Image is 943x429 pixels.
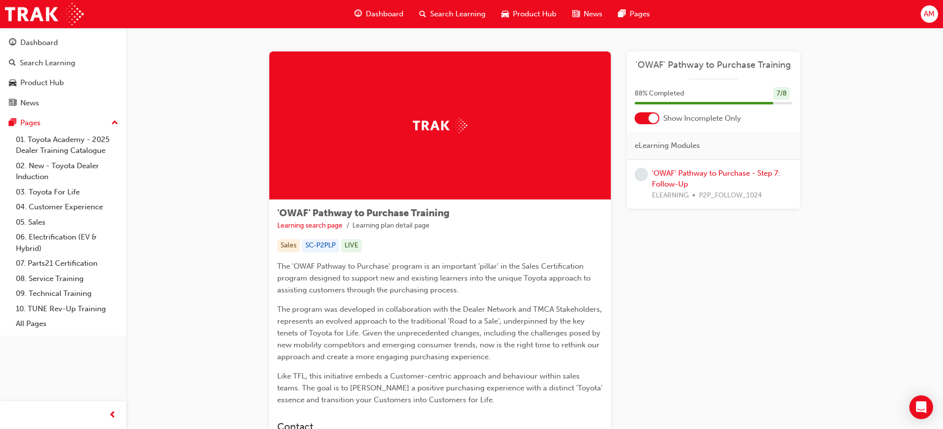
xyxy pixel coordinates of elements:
[652,190,689,201] span: ELEARNING
[111,117,118,130] span: up-icon
[20,37,58,48] div: Dashboard
[302,239,339,252] div: SC-P2PLP
[109,409,116,422] span: prev-icon
[9,119,16,128] span: pages-icon
[663,113,741,124] span: Show Incomplete Only
[572,8,580,20] span: news-icon
[5,3,84,25] img: Trak
[419,8,426,20] span: search-icon
[4,54,122,72] a: Search Learning
[699,190,762,201] span: P2P_FOLLOW_1024
[618,8,626,20] span: pages-icon
[354,8,362,20] span: guage-icon
[277,207,449,219] span: 'OWAF' Pathway to Purchase Training
[501,8,509,20] span: car-icon
[12,286,122,301] a: 09. Technical Training
[366,8,403,20] span: Dashboard
[924,8,935,20] span: AM
[9,59,16,68] span: search-icon
[12,132,122,158] a: 01. Toyota Academy - 2025 Dealer Training Catalogue
[635,88,684,99] span: 88 % Completed
[430,8,486,20] span: Search Learning
[610,4,658,24] a: pages-iconPages
[12,215,122,230] a: 05. Sales
[352,220,430,232] li: Learning plan detail page
[909,395,933,419] div: Open Intercom Messenger
[4,34,122,52] a: Dashboard
[9,99,16,108] span: news-icon
[12,199,122,215] a: 04. Customer Experience
[12,301,122,317] a: 10. TUNE Rev-Up Training
[12,316,122,332] a: All Pages
[513,8,556,20] span: Product Hub
[635,168,648,181] span: learningRecordVerb_NONE-icon
[4,74,122,92] a: Product Hub
[341,239,362,252] div: LIVE
[12,230,122,256] a: 06. Electrification (EV & Hybrid)
[773,87,790,100] div: 7 / 8
[635,140,700,151] span: eLearning Modules
[630,8,650,20] span: Pages
[347,4,411,24] a: guage-iconDashboard
[12,185,122,200] a: 03. Toyota For Life
[4,32,122,114] button: DashboardSearch LearningProduct HubNews
[413,118,467,133] img: Trak
[9,79,16,88] span: car-icon
[277,239,300,252] div: Sales
[9,39,16,48] span: guage-icon
[277,262,593,294] span: The 'OWAF Pathway to Purchase' program is an important 'pillar' in the Sales Certification progra...
[564,4,610,24] a: news-iconNews
[277,305,604,361] span: The program was developed in collaboration with the Dealer Network and TMCA Stakeholders, represe...
[411,4,494,24] a: search-iconSearch Learning
[584,8,602,20] span: News
[12,256,122,271] a: 07. Parts21 Certification
[635,59,792,71] a: 'OWAF' Pathway to Purchase Training
[921,5,938,23] button: AM
[4,114,122,132] button: Pages
[277,372,604,404] span: Like TFL, this initiative embeds a Customer-centric approach and behaviour within sales teams. Th...
[12,158,122,185] a: 02. New - Toyota Dealer Induction
[20,77,64,89] div: Product Hub
[277,221,343,230] a: Learning search page
[20,117,41,129] div: Pages
[494,4,564,24] a: car-iconProduct Hub
[12,271,122,286] a: 08. Service Training
[20,57,75,69] div: Search Learning
[652,169,780,189] a: 'OWAF' Pathway to Purchase - Step 7: Follow-Up
[4,94,122,112] a: News
[20,97,39,109] div: News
